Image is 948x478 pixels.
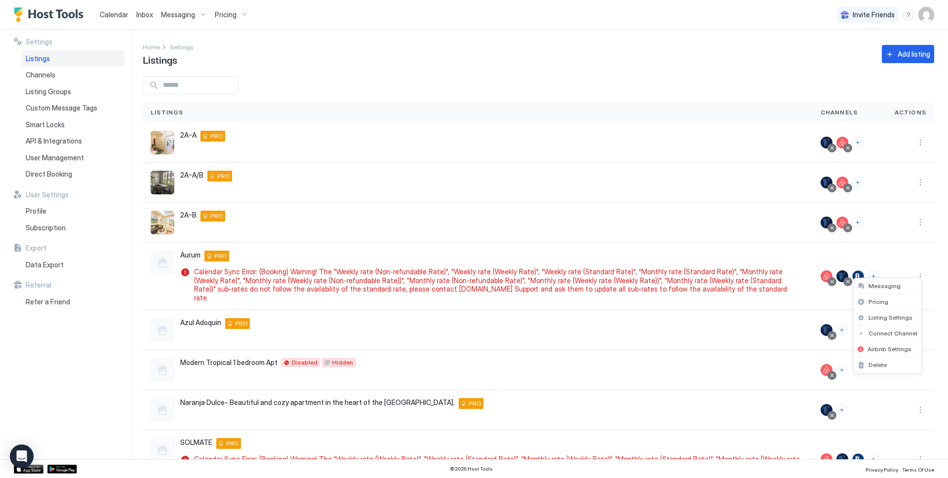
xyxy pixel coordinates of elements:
span: Listing Settings [869,314,912,321]
span: Pricing [869,298,888,305]
span: Connect Channel [869,330,917,337]
span: Messaging [869,282,901,290]
div: Open Intercom Messenger [10,444,34,468]
span: Delete [869,361,887,368]
span: Airbnb Settings [868,345,911,353]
